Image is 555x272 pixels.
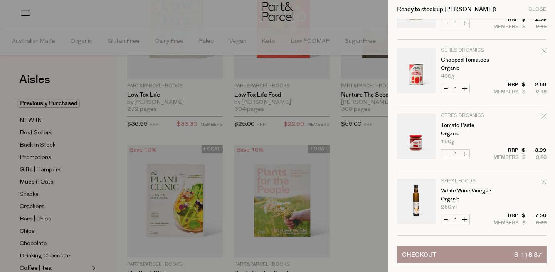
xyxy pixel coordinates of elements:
[441,188,501,194] a: White Wine Vinegar
[441,197,501,202] p: Organic
[441,74,454,79] span: 400g
[541,112,547,123] div: Remove Tomato Paste
[402,247,436,263] span: Checkout
[441,123,501,128] a: Tomato Paste
[541,178,547,188] div: Remove White Wine Vinegar
[441,57,501,63] a: Chopped Tomatoes
[441,139,454,144] span: 190g
[451,215,460,224] input: QTY White Wine Vinegar
[451,84,460,93] input: QTY Chopped Tomatoes
[397,7,497,12] h2: Ready to stock up [PERSON_NAME]?
[514,247,542,263] span: $ 118.87
[397,246,547,263] button: Checkout$ 118.87
[441,179,501,184] p: Spiral Foods
[528,7,547,12] div: Close
[441,66,501,71] p: Organic
[441,113,501,118] p: Ceres Organics
[451,19,460,28] input: QTY Cannellini Beans
[541,47,547,57] div: Remove Chopped Tomatoes
[441,48,501,53] p: Ceres Organics
[441,131,501,136] p: Organic
[441,205,457,210] span: 250ml
[451,150,460,159] input: QTY Tomato Paste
